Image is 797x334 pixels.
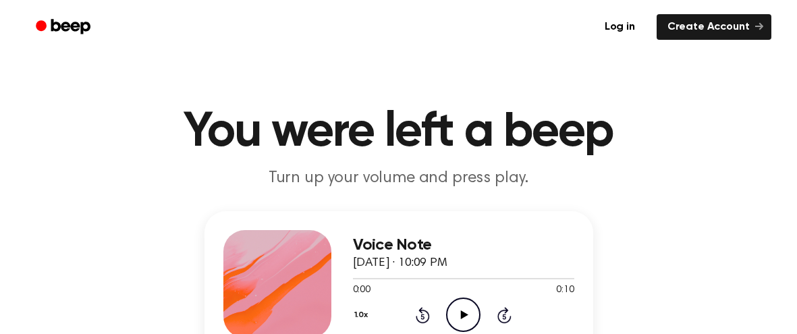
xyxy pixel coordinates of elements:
[353,304,373,327] button: 1.0x
[556,283,574,298] span: 0:10
[26,14,103,40] a: Beep
[657,14,771,40] a: Create Account
[591,11,649,43] a: Log in
[353,236,574,254] h3: Voice Note
[140,167,658,190] p: Turn up your volume and press play.
[53,108,744,157] h1: You were left a beep
[353,283,370,298] span: 0:00
[353,257,447,269] span: [DATE] · 10:09 PM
